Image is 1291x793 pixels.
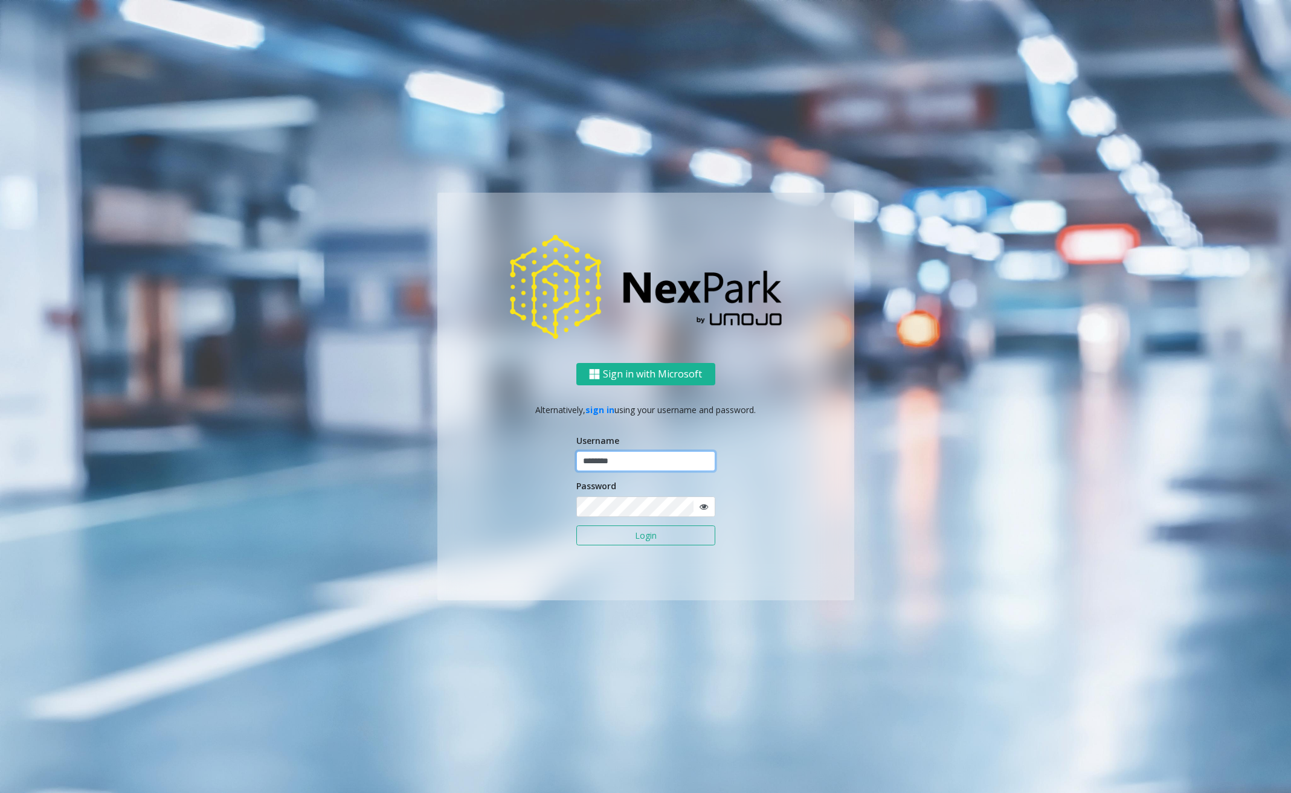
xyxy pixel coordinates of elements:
[576,480,616,492] label: Password
[585,404,614,416] a: sign in
[576,434,619,447] label: Username
[576,363,715,385] button: Sign in with Microsoft
[576,525,715,546] button: Login
[449,403,842,416] p: Alternatively, using your username and password.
